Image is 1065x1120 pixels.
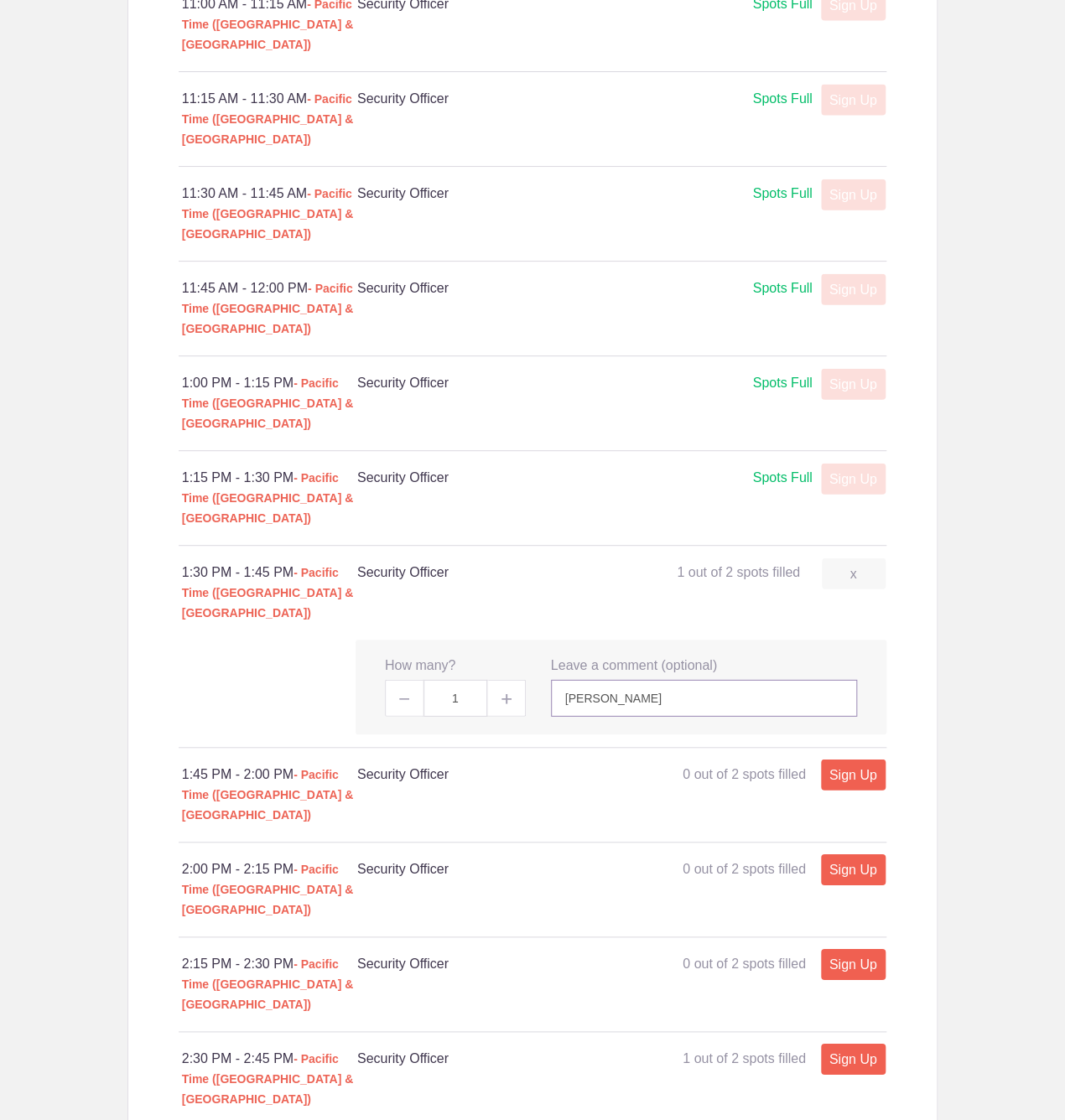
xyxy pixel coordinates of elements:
[357,373,621,393] h4: Security Officer
[182,373,357,433] div: 1:00 PM - 1:15 PM
[357,563,621,583] h4: Security Officer
[821,1044,886,1075] a: Sign Up
[357,765,621,785] h4: Security Officer
[821,854,886,885] a: Sign Up
[182,187,354,241] span: - Pacific Time ([GEOGRAPHIC_DATA] & [GEOGRAPHIC_DATA])
[182,859,357,920] div: 2:00 PM - 2:15 PM
[752,278,812,299] div: Spots Full
[752,373,812,394] div: Spots Full
[357,184,621,204] h4: Security Officer
[551,656,717,676] label: Leave a comment (optional)
[501,694,512,704] img: Plus gray
[182,468,357,528] div: 1:15 PM - 1:30 PM
[752,468,812,489] div: Spots Full
[677,565,800,579] span: 1 out of 2 spots filled
[357,859,621,879] h4: Security Officer
[357,89,621,109] h4: Security Officer
[683,1051,806,1066] span: 1 out of 2 spots filled
[821,949,886,980] a: Sign Up
[182,863,354,916] span: - Pacific Time ([GEOGRAPHIC_DATA] & [GEOGRAPHIC_DATA])
[182,957,354,1011] span: - Pacific Time ([GEOGRAPHIC_DATA] & [GEOGRAPHIC_DATA])
[752,184,812,205] div: Spots Full
[683,767,806,781] span: 0 out of 2 spots filled
[182,563,357,623] div: 1:30 PM - 1:45 PM
[182,471,354,525] span: - Pacific Time ([GEOGRAPHIC_DATA] & [GEOGRAPHIC_DATA])
[357,1049,621,1069] h4: Security Officer
[182,1049,357,1109] div: 2:30 PM - 2:45 PM
[182,765,357,825] div: 1:45 PM - 2:00 PM
[182,89,357,149] div: 11:15 AM - 11:30 AM
[357,278,621,298] h4: Security Officer
[182,566,354,620] span: - Pacific Time ([GEOGRAPHIC_DATA] & [GEOGRAPHIC_DATA])
[357,468,621,488] h4: Security Officer
[822,558,886,589] a: x
[182,282,354,335] span: - Pacific Time ([GEOGRAPHIC_DATA] & [GEOGRAPHIC_DATA])
[182,184,357,244] div: 11:30 AM - 11:45 AM
[182,92,354,146] span: - Pacific Time ([GEOGRAPHIC_DATA] & [GEOGRAPHIC_DATA])
[821,760,886,791] a: Sign Up
[182,376,354,430] span: - Pacific Time ([GEOGRAPHIC_DATA] & [GEOGRAPHIC_DATA])
[752,89,812,110] div: Spots Full
[385,656,455,676] label: How many?
[182,954,357,1014] div: 2:15 PM - 2:30 PM
[683,957,806,971] span: 0 out of 2 spots filled
[357,954,621,974] h4: Security Officer
[683,862,806,876] span: 0 out of 2 spots filled
[182,1052,354,1106] span: - Pacific Time ([GEOGRAPHIC_DATA] & [GEOGRAPHIC_DATA])
[399,698,409,700] img: Minus gray
[182,768,354,822] span: - Pacific Time ([GEOGRAPHIC_DATA] & [GEOGRAPHIC_DATA])
[182,278,357,339] div: 11:45 AM - 12:00 PM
